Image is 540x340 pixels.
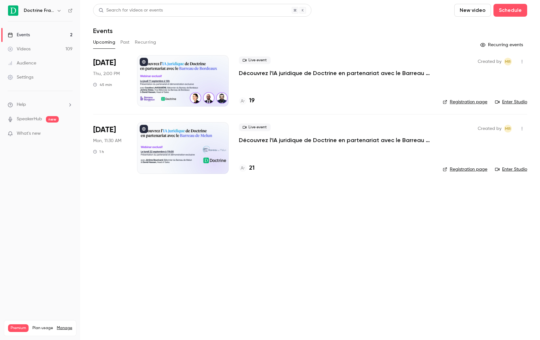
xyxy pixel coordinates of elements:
[249,164,255,173] h4: 21
[17,116,42,123] a: SpeakerHub
[443,166,487,173] a: Registration page
[8,324,29,332] span: Premium
[93,58,116,68] span: [DATE]
[504,125,512,132] span: Marguerite Rubin de Cervens
[65,131,73,137] iframe: Noticeable Trigger
[505,125,511,132] span: MR
[93,82,112,87] div: 45 min
[57,326,72,331] a: Manage
[8,74,33,81] div: Settings
[93,37,115,47] button: Upcoming
[32,326,53,331] span: Plan usage
[504,58,512,65] span: Marguerite Rubin de Cervens
[8,5,18,16] img: Doctrine France
[93,71,120,77] span: Thu, 2:00 PM
[239,69,431,77] a: Découvrez l'IA juridique de Doctrine en partenariat avec le Barreau de Bordeaux
[239,123,271,131] span: Live event
[495,166,527,173] a: Enter Studio
[239,97,255,105] a: 19
[17,130,41,137] span: What's new
[249,97,255,105] h4: 19
[24,7,54,14] h6: Doctrine France
[8,32,30,38] div: Events
[477,40,527,50] button: Recurring events
[443,99,487,105] a: Registration page
[8,46,30,52] div: Videos
[93,122,127,174] div: Sep 22 Mon, 11:30 AM (Europe/Paris)
[93,149,104,154] div: 1 h
[135,37,156,47] button: Recurring
[99,7,163,14] div: Search for videos or events
[239,164,255,173] a: 21
[8,60,36,66] div: Audience
[120,37,130,47] button: Past
[8,101,73,108] li: help-dropdown-opener
[93,55,127,106] div: Sep 11 Thu, 2:00 PM (Europe/Paris)
[493,4,527,17] button: Schedule
[478,58,501,65] span: Created by
[17,101,26,108] span: Help
[495,99,527,105] a: Enter Studio
[93,125,116,135] span: [DATE]
[46,116,59,123] span: new
[93,138,121,144] span: Mon, 11:30 AM
[454,4,491,17] button: New video
[239,56,271,64] span: Live event
[239,136,431,144] a: Découvrez l'IA juridique de Doctrine en partenariat avec le Barreau de Melun
[93,27,113,35] h1: Events
[505,58,511,65] span: MR
[478,125,501,132] span: Created by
